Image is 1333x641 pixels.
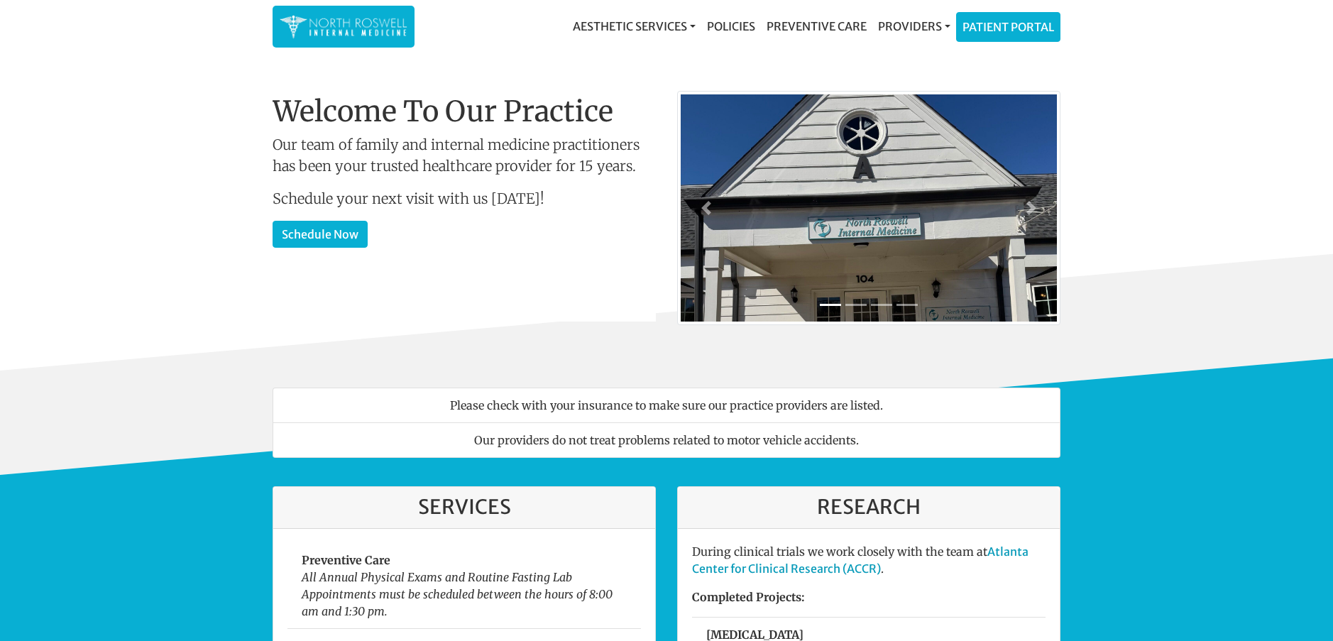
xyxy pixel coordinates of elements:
strong: Completed Projects: [692,590,805,604]
em: All Annual Physical Exams and Routine Fasting Lab Appointments must be scheduled between the hour... [302,570,613,618]
a: Preventive Care [761,12,872,40]
a: Schedule Now [273,221,368,248]
p: During clinical trials we work closely with the team at . [692,543,1046,577]
h3: Services [287,495,641,520]
h3: Research [692,495,1046,520]
p: Schedule your next visit with us [DATE]! [273,188,656,209]
a: Providers [872,12,956,40]
img: North Roswell Internal Medicine [280,13,407,40]
li: Our providers do not treat problems related to motor vehicle accidents. [273,422,1060,458]
a: Atlanta Center for Clinical Research (ACCR) [692,544,1028,576]
li: Please check with your insurance to make sure our practice providers are listed. [273,388,1060,423]
p: Our team of family and internal medicine practitioners has been your trusted healthcare provider ... [273,134,656,177]
a: Patient Portal [957,13,1060,41]
a: Aesthetic Services [567,12,701,40]
strong: Preventive Care [302,553,390,567]
h1: Welcome To Our Practice [273,94,656,128]
a: Policies [701,12,761,40]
